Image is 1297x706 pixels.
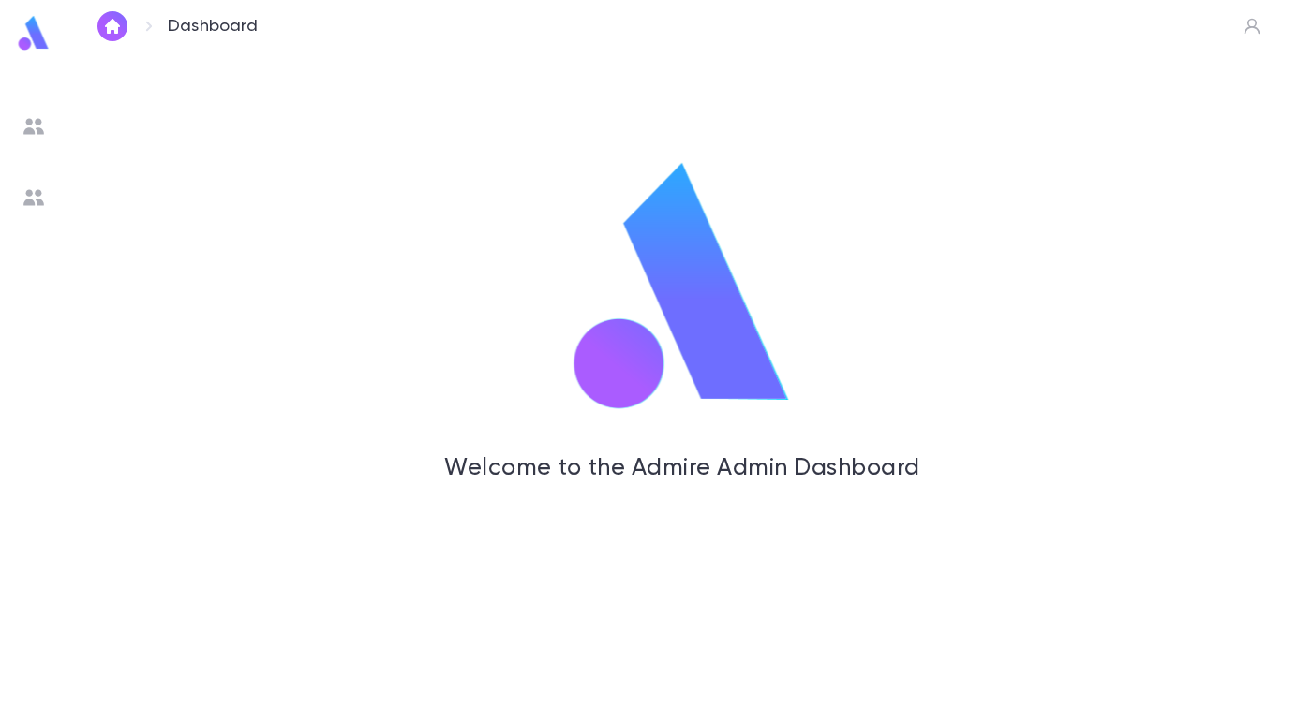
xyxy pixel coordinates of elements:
img: logo [15,15,52,51]
img: users_grey.add6a7b1bacd1fe57131ad36919bb8de.svg [22,186,45,209]
img: users_grey.add6a7b1bacd1fe57131ad36919bb8de.svg [22,115,45,138]
img: logo [547,157,816,419]
p: Dashboard [168,16,259,37]
h5: Welcome to the Admire Admin Dashboard [172,455,1192,483]
img: home_white.a664292cf8c1dea59945f0da9f25487c.svg [101,19,124,34]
